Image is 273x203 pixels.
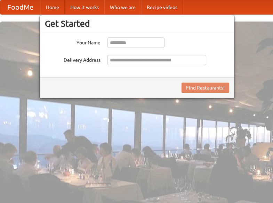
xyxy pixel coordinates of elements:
[104,0,141,14] a: Who we are
[40,0,65,14] a: Home
[65,0,104,14] a: How it works
[182,83,229,93] button: Find Restaurants!
[141,0,183,14] a: Recipe videos
[45,18,229,29] h3: Get Started
[45,37,101,46] label: Your Name
[45,55,101,64] label: Delivery Address
[0,0,40,14] a: FoodMe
